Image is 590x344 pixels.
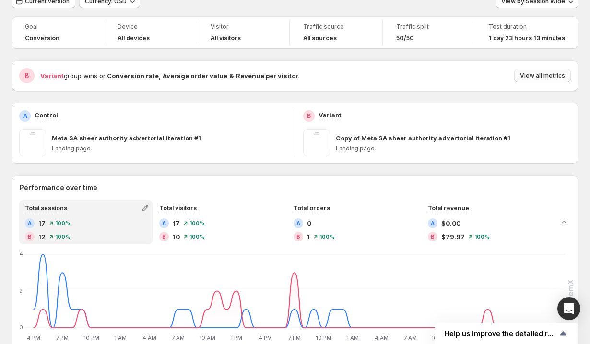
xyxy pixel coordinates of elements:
span: 100 % [474,234,490,240]
text: 4 PM [27,334,40,341]
span: Total sessions [25,205,67,212]
span: 0 [307,218,311,228]
text: 4 AM [142,334,156,341]
button: Show survey - Help us improve the detailed report for A/B campaigns [444,328,569,339]
a: Traffic split50/50 [396,22,461,43]
span: Help us improve the detailed report for A/B campaigns [444,329,557,338]
text: 1 AM [346,334,359,341]
h2: B [307,112,311,120]
a: Test duration1 day 23 hours 13 minutes [489,22,565,43]
text: 7 PM [56,334,69,341]
img: Copy of Meta SA sheer authority advertorial iteration #1 [303,129,330,156]
strong: , [159,72,161,80]
text: 4 [19,251,23,257]
strong: Revenue per visitor [236,72,298,80]
span: 100 % [189,220,205,226]
text: 4 AM [375,334,389,341]
strong: Conversion rate [107,72,159,80]
h4: All visitors [211,34,241,42]
h2: B [24,71,29,80]
h4: All sources [303,34,337,42]
h2: Performance over time [19,183,571,193]
h2: A [431,220,435,226]
h2: A [296,220,300,226]
h2: A [23,112,27,120]
p: Copy of Meta SA sheer authority advertorial iteration #1 [336,133,510,143]
p: Landing page [336,145,571,152]
a: GoalConversion [25,22,90,43]
span: 100 % [189,234,205,240]
span: 10 [173,232,180,241]
text: 10 AM [431,334,448,341]
h2: B [28,234,32,240]
strong: Average order value [163,72,227,80]
a: Traffic sourceAll sources [303,22,368,43]
text: 0 [19,324,23,331]
h2: B [162,234,166,240]
span: Variant [40,72,64,80]
text: 7 AM [172,334,185,341]
div: Open Intercom Messenger [557,297,580,320]
text: 10 PM [316,334,331,341]
p: Landing page [52,145,287,152]
h2: B [296,234,300,240]
span: 100 % [319,234,335,240]
span: 17 [173,218,180,228]
span: $79.97 [441,232,465,241]
span: Total revenue [428,205,469,212]
span: 1 day 23 hours 13 minutes [489,34,565,42]
span: group wins on . [40,72,300,80]
text: 7 PM [288,334,301,341]
span: Traffic source [303,23,368,31]
p: Meta SA sheer authority advertorial iteration #1 [52,133,201,143]
text: 4 PM [259,334,272,341]
span: Total visitors [159,205,197,212]
span: Conversion [25,34,59,42]
text: 7 AM [404,334,417,341]
a: VisitorAll visitors [211,22,276,43]
span: 100 % [55,220,71,226]
p: Control [35,110,58,120]
h2: A [28,220,32,226]
button: Collapse chart [557,216,571,229]
span: Total orders [294,205,330,212]
p: Variant [319,110,342,120]
text: 10 AM [199,334,215,341]
h2: A [162,220,166,226]
span: $0.00 [441,218,460,228]
span: Traffic split [396,23,461,31]
span: View all metrics [520,72,565,80]
span: 50/50 [396,34,414,42]
strong: & [229,72,234,80]
span: Goal [25,23,90,31]
text: 1 PM [230,334,242,341]
span: 100 % [55,234,71,240]
button: View all metrics [514,69,571,82]
span: Visitor [211,23,276,31]
text: 2 [19,287,23,294]
span: 1 [307,232,310,241]
h2: B [431,234,435,240]
text: 10 PM [83,334,99,341]
h4: All devices [118,34,150,42]
span: 12 [38,232,46,241]
a: DeviceAll devices [118,22,183,43]
img: Meta SA sheer authority advertorial iteration #1 [19,129,46,156]
text: 1 AM [114,334,127,341]
span: Device [118,23,183,31]
span: Test duration [489,23,565,31]
span: 17 [38,218,46,228]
